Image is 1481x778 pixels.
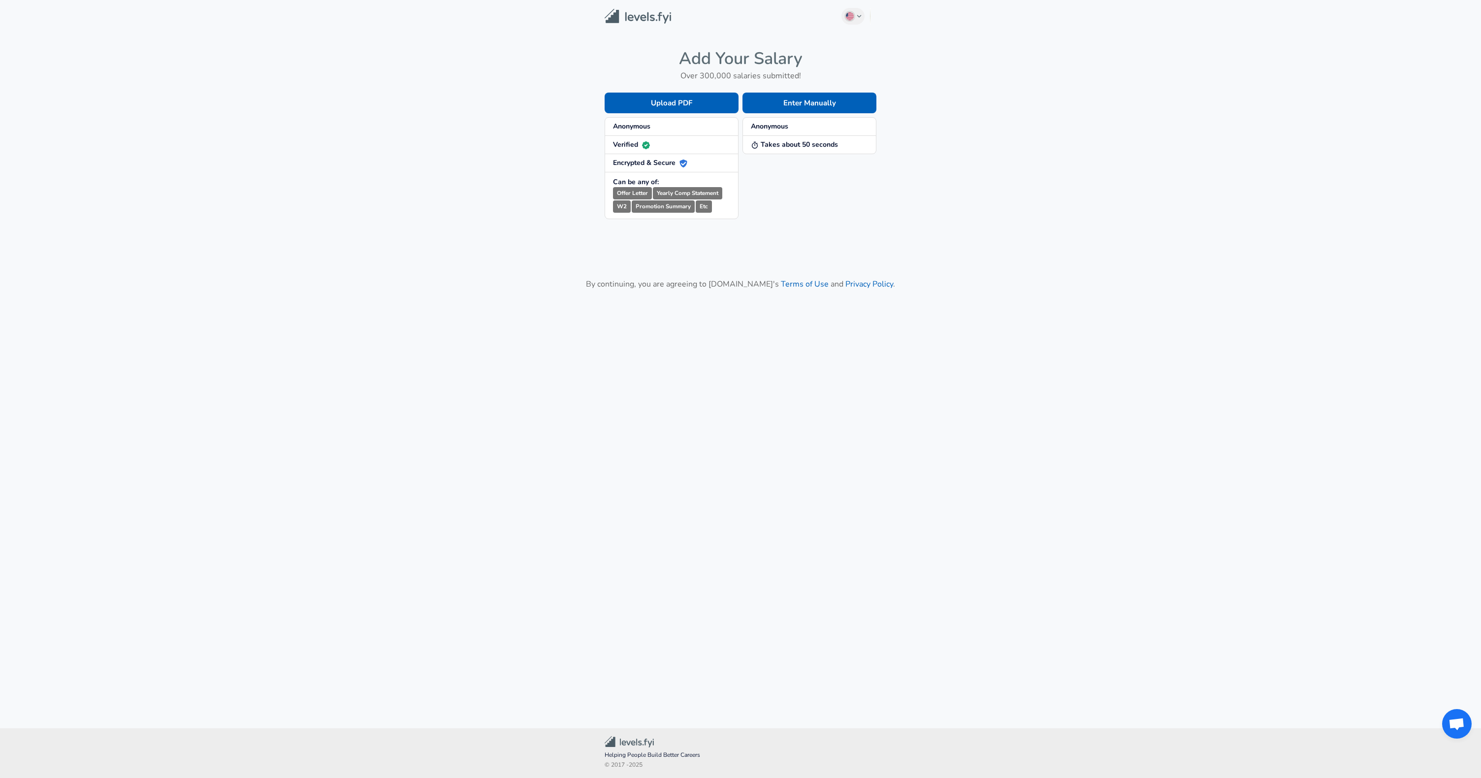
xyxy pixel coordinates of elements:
span: Helping People Build Better Careers [605,750,876,760]
strong: Encrypted & Secure [613,158,687,167]
small: Promotion Summary [632,200,695,213]
h4: Add Your Salary [605,48,876,69]
button: Enter Manually [742,93,876,113]
strong: Can be any of: [613,177,659,187]
small: Offer Letter [613,187,652,199]
img: English (US) [846,12,854,20]
img: Levels.fyi Community [605,736,654,747]
a: Terms of Use [781,279,829,290]
button: Upload PDF [605,93,739,113]
div: Open chat [1442,709,1472,739]
button: English (US) [841,8,865,25]
h6: Over 300,000 salaries submitted! [605,69,876,83]
span: © 2017 - 2025 [605,760,876,770]
small: W2 [613,200,631,213]
small: Yearly Comp Statement [653,187,722,199]
strong: Anonymous [751,122,788,131]
strong: Takes about 50 seconds [751,140,838,149]
a: Privacy Policy [845,279,893,290]
small: Etc [696,200,712,213]
strong: Verified [613,140,650,149]
strong: Anonymous [613,122,650,131]
img: Levels.fyi [605,9,671,24]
